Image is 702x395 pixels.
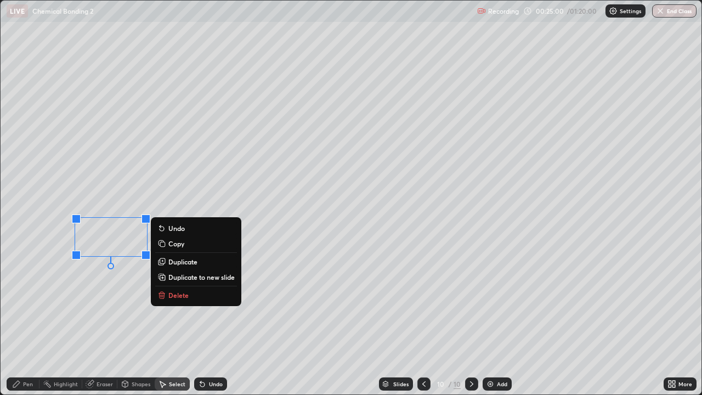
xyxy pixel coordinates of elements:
p: Recording [488,7,519,15]
div: 10 [454,379,461,389]
div: Eraser [97,381,113,387]
p: Settings [620,8,641,14]
div: Add [497,381,507,387]
div: More [678,381,692,387]
img: add-slide-button [486,380,495,388]
button: End Class [652,4,697,18]
p: Copy [168,239,184,248]
p: Duplicate to new slide [168,273,235,281]
div: Undo [209,381,223,387]
button: Copy [155,237,237,250]
p: Delete [168,291,189,300]
p: Duplicate [168,257,197,266]
p: Chemical Bonding 2 [32,7,93,15]
div: / [448,381,451,387]
div: Select [169,381,185,387]
div: Pen [23,381,33,387]
button: Duplicate to new slide [155,270,237,284]
div: Highlight [54,381,78,387]
img: end-class-cross [656,7,665,15]
img: recording.375f2c34.svg [477,7,486,15]
button: Undo [155,222,237,235]
div: Slides [393,381,409,387]
div: Shapes [132,381,150,387]
p: LIVE [10,7,25,15]
button: Duplicate [155,255,237,268]
button: Delete [155,289,237,302]
img: class-settings-icons [609,7,618,15]
div: 10 [435,381,446,387]
p: Undo [168,224,185,233]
